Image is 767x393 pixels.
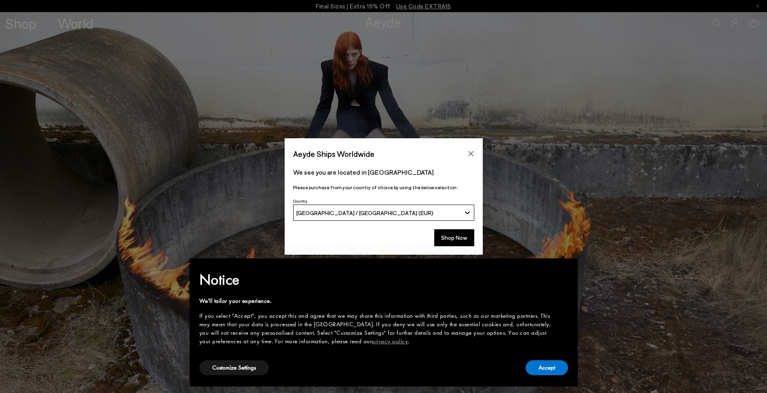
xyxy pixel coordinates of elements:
[372,337,408,345] a: privacy policy
[199,297,555,305] div: We'll tailor your experience.
[293,147,374,161] span: Aeyde Ships Worldwide
[293,199,307,203] span: Country
[296,209,433,216] span: [GEOGRAPHIC_DATA] / [GEOGRAPHIC_DATA] (EUR)
[199,312,555,346] div: If you select "Accept", you accept this and agree that we may share this information with third p...
[434,229,474,246] button: Shop Now
[293,184,474,191] p: Please purchase from your country of choice by using the below selection:
[465,148,477,160] button: Close
[555,261,575,280] button: Close this notice
[199,269,555,290] h2: Notice
[293,167,474,177] p: We see you are located in [GEOGRAPHIC_DATA]
[199,360,269,375] button: Customize Settings
[526,360,568,375] button: Accept
[562,264,567,277] span: ×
